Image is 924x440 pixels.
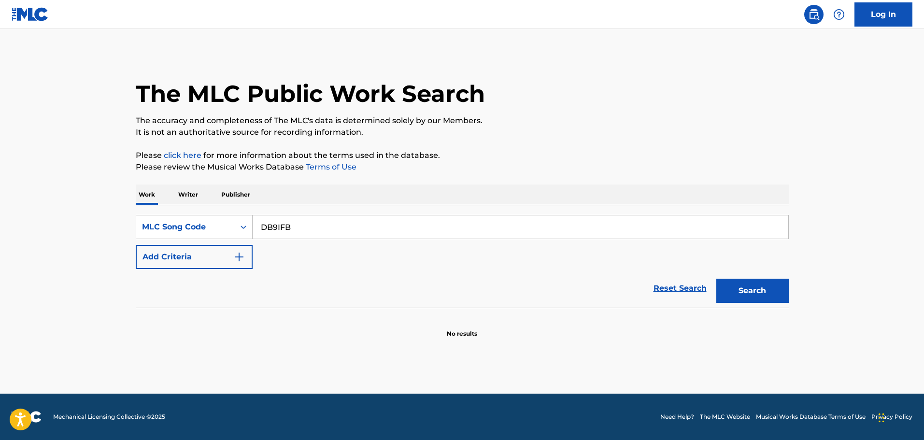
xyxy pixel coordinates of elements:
form: Search Form [136,215,789,308]
a: Reset Search [649,278,711,299]
h1: The MLC Public Work Search [136,79,485,108]
a: Terms of Use [304,162,356,171]
p: Publisher [218,185,253,205]
p: Writer [175,185,201,205]
p: The accuracy and completeness of The MLC's data is determined solely by our Members. [136,115,789,127]
a: Need Help? [660,412,694,421]
p: Please review the Musical Works Database [136,161,789,173]
img: help [833,9,845,20]
span: Mechanical Licensing Collective © 2025 [53,412,165,421]
img: search [808,9,820,20]
button: Search [716,279,789,303]
div: Drag [879,403,884,432]
a: click here [164,151,201,160]
img: logo [12,411,42,423]
a: Privacy Policy [871,412,912,421]
a: Public Search [804,5,824,24]
div: MLC Song Code [142,221,229,233]
p: Please for more information about the terms used in the database. [136,150,789,161]
img: MLC Logo [12,7,49,21]
p: Work [136,185,158,205]
div: Help [829,5,849,24]
img: 9d2ae6d4665cec9f34b9.svg [233,251,245,263]
p: It is not an authoritative source for recording information. [136,127,789,138]
button: Add Criteria [136,245,253,269]
iframe: Chat Widget [876,394,924,440]
p: No results [447,318,477,338]
a: Musical Works Database Terms of Use [756,412,866,421]
a: The MLC Website [700,412,750,421]
a: Log In [854,2,912,27]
